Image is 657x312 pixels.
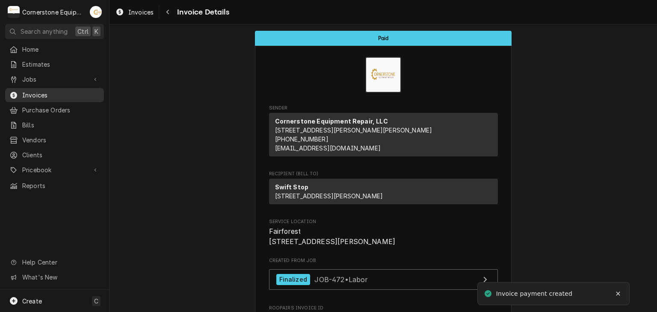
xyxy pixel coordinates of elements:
[22,258,99,267] span: Help Center
[22,150,100,159] span: Clients
[5,270,104,284] a: Go to What's New
[94,297,98,306] span: C
[269,171,498,177] span: Recipient (Bill To)
[22,60,100,69] span: Estimates
[5,179,104,193] a: Reports
[269,105,498,160] div: Invoice Sender
[269,218,498,247] div: Service Location
[269,218,498,225] span: Service Location
[269,179,498,204] div: Recipient (Bill To)
[22,181,100,190] span: Reports
[77,27,89,36] span: Ctrl
[22,297,42,305] span: Create
[112,5,157,19] a: Invoices
[90,6,102,18] div: Andrew Buigues's Avatar
[269,257,498,294] div: Created From Job
[5,118,104,132] a: Bills
[269,179,498,208] div: Recipient (Bill To)
[365,57,401,93] img: Logo
[22,91,100,100] span: Invoices
[269,105,498,112] span: Sender
[22,106,100,115] span: Purchase Orders
[5,133,104,147] a: Vendors
[276,274,310,286] div: Finalized
[269,227,396,246] span: Fairforest [STREET_ADDRESS][PERSON_NAME]
[8,6,20,18] div: Cornerstone Equipment Repair, LLC's Avatar
[5,148,104,162] a: Clients
[496,289,574,298] div: Invoice payment created
[275,118,388,125] strong: Cornerstone Equipment Repair, LLC
[269,269,498,290] a: View Job
[275,192,383,200] span: [STREET_ADDRESS][PERSON_NAME]
[22,45,100,54] span: Home
[21,27,68,36] span: Search anything
[269,305,498,312] span: Roopairs Invoice ID
[22,121,100,130] span: Bills
[5,72,104,86] a: Go to Jobs
[175,6,229,18] span: Invoice Details
[8,6,20,18] div: C
[269,113,498,160] div: Sender
[275,183,309,191] strong: Swift Stop
[269,227,498,247] span: Service Location
[255,31,512,46] div: Status
[5,24,104,39] button: Search anythingCtrlK
[5,57,104,71] a: Estimates
[275,135,328,143] a: [PHONE_NUMBER]
[5,255,104,269] a: Go to Help Center
[128,8,154,17] span: Invoices
[22,8,85,17] div: Cornerstone Equipment Repair, LLC
[275,144,381,152] a: [EMAIL_ADDRESS][DOMAIN_NAME]
[95,27,98,36] span: K
[90,6,102,18] div: AB
[5,42,104,56] a: Home
[5,163,104,177] a: Go to Pricebook
[269,113,498,156] div: Sender
[22,273,99,282] span: What's New
[22,165,87,174] span: Pricebook
[275,127,432,134] span: [STREET_ADDRESS][PERSON_NAME][PERSON_NAME]
[22,75,87,84] span: Jobs
[161,5,175,19] button: Navigate back
[378,35,389,41] span: Paid
[5,88,104,102] a: Invoices
[314,275,368,283] span: JOB-472 • Labor
[22,135,100,144] span: Vendors
[5,103,104,117] a: Purchase Orders
[269,171,498,208] div: Invoice Recipient
[269,257,498,264] span: Created From Job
